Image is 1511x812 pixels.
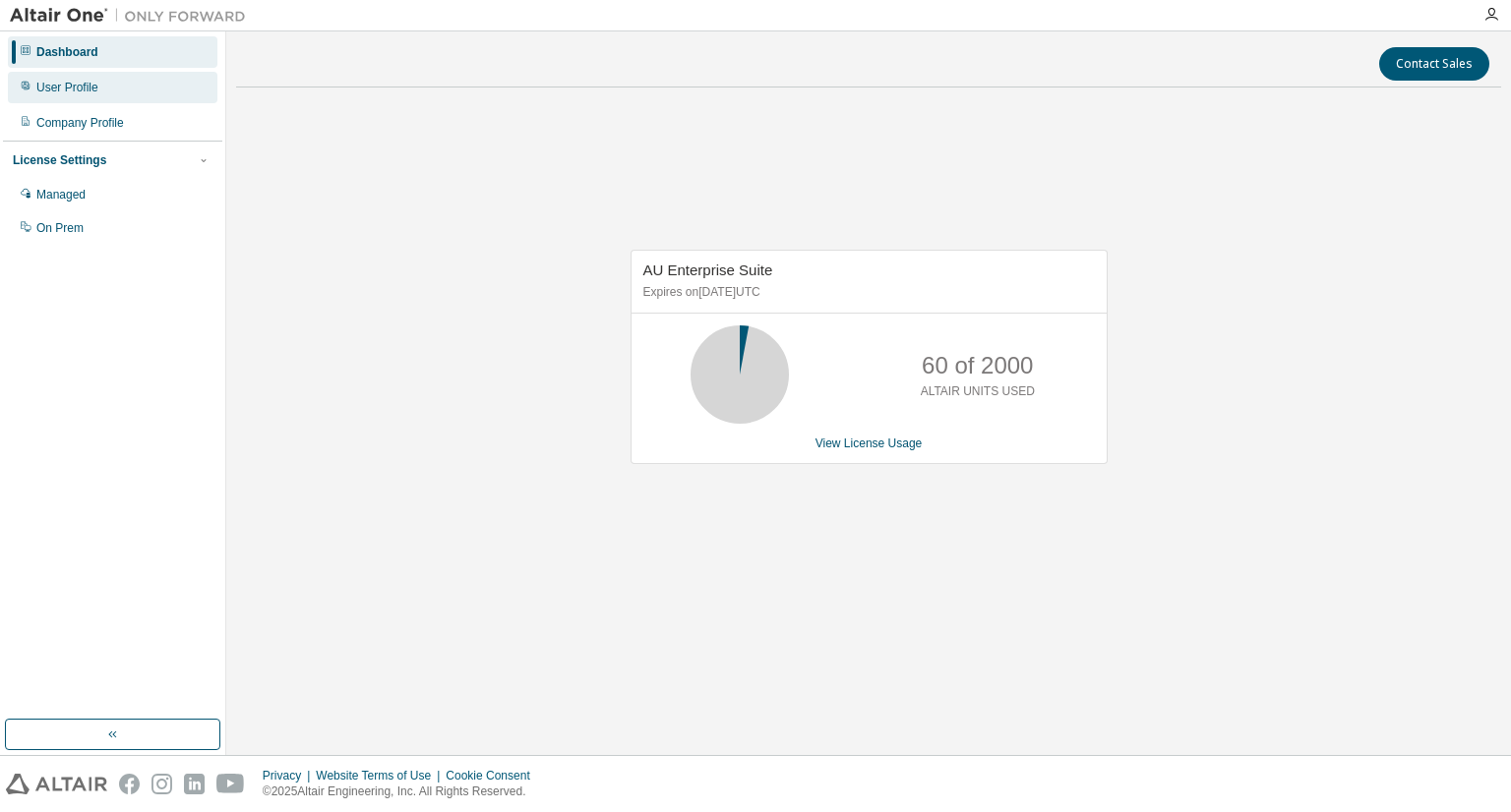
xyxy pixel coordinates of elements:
img: altair_logo.svg [6,774,107,794]
p: © 2025 Altair Engineering, Inc. All Rights Reserved. [263,783,542,800]
img: facebook.svg [119,774,140,794]
div: Privacy [263,768,316,783]
a: View License Usage [816,436,923,450]
span: AU Enterprise Suite [643,261,773,278]
div: License Settings [13,152,106,168]
p: 60 of 2000 [922,349,1033,382]
div: Company Profile [36,115,124,131]
div: Dashboard [36,44,98,60]
div: Cookie Consent [446,768,541,783]
img: instagram.svg [151,774,172,794]
p: Expires on [DATE] UTC [643,284,1090,301]
img: youtube.svg [216,774,245,794]
img: linkedin.svg [184,774,205,794]
div: Managed [36,187,86,203]
div: On Prem [36,220,84,236]
div: Website Terms of Use [316,768,446,783]
button: Contact Sales [1379,47,1489,81]
p: ALTAIR UNITS USED [921,383,1035,400]
img: Altair One [10,6,256,26]
div: User Profile [36,80,98,95]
